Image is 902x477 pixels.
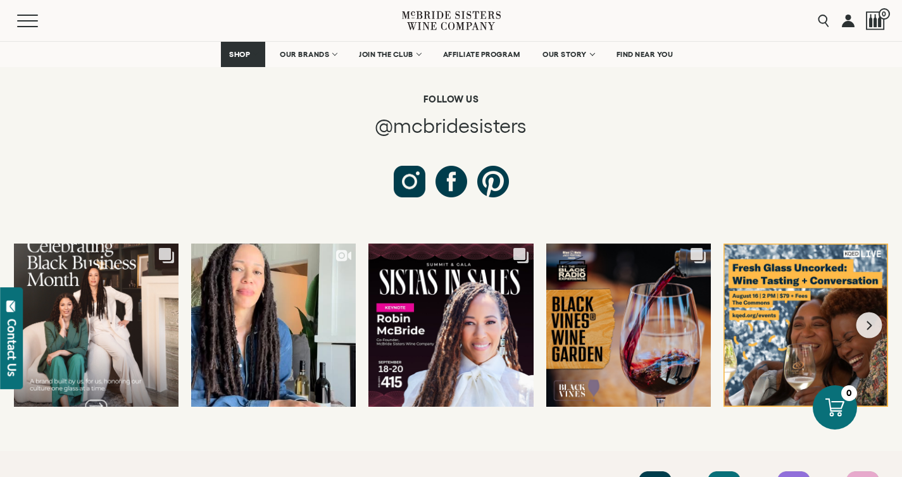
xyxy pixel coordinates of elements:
div: 0 [841,385,857,401]
span: JOIN THE CLUB [359,50,413,59]
span: OUR BRANDS [280,50,329,59]
a: OUR BRANDS [272,42,344,67]
a: FIND NEAR YOU [608,42,682,67]
span: AFFILIATE PROGRAM [443,50,520,59]
a: Follow us on Instagram [394,166,425,197]
a: The Black Vines®️ Wine Garden is back and pouring better than ever. 🍷✨ Join... [546,244,711,407]
a: It’s my birthday month, and I want to invite you to join our wine club family... [191,244,356,407]
a: Every August, we raise a glass for Black Business Month, but this year it hit... [14,244,179,407]
span: 0 [879,8,890,20]
a: Bay Area!!! Live from @kqed headquarters in San Francisco on August 16th is... [723,244,888,407]
div: Contact Us [6,319,18,376]
a: OUR STORY [534,42,602,67]
h6: Follow us [75,94,827,105]
a: AFFILIATE PROGRAM [435,42,529,67]
a: SHOP [221,42,265,67]
button: Next slide [856,313,882,338]
span: SHOP [229,50,251,59]
button: Mobile Menu Trigger [17,15,63,27]
a: Keynote announcement! Welcome @mcbridesisters to @sistasinsales! She started... [368,244,533,407]
span: FIND NEAR YOU [617,50,673,59]
span: @mcbridesisters [375,115,527,137]
span: OUR STORY [542,50,587,59]
a: JOIN THE CLUB [351,42,429,67]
